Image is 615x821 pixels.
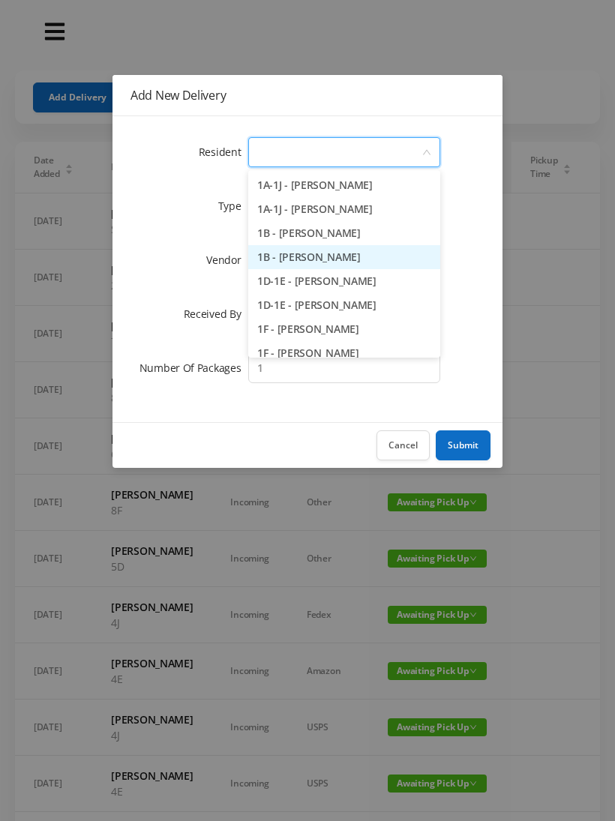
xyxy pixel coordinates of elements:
[248,173,440,197] li: 1A-1J - [PERSON_NAME]
[248,245,440,269] li: 1B - [PERSON_NAME]
[199,145,249,159] label: Resident
[248,341,440,365] li: 1F - [PERSON_NAME]
[248,197,440,221] li: 1A-1J - [PERSON_NAME]
[248,221,440,245] li: 1B - [PERSON_NAME]
[206,253,248,267] label: Vendor
[184,307,249,321] label: Received By
[422,148,431,158] i: icon: down
[139,361,249,375] label: Number Of Packages
[130,87,484,103] div: Add New Delivery
[248,293,440,317] li: 1D-1E - [PERSON_NAME]
[248,317,440,341] li: 1F - [PERSON_NAME]
[218,199,249,213] label: Type
[436,430,490,460] button: Submit
[130,134,484,386] form: Add New Delivery
[248,269,440,293] li: 1D-1E - [PERSON_NAME]
[376,430,430,460] button: Cancel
